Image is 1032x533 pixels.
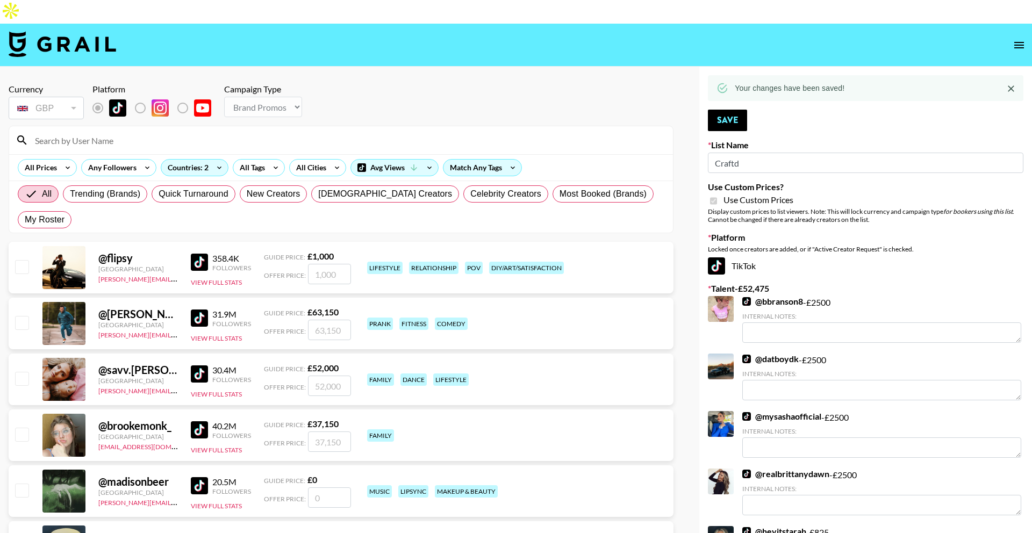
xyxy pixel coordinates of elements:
div: [GEOGRAPHIC_DATA] [98,321,178,329]
img: TikTok [708,257,725,275]
a: @bbranson8 [742,296,803,307]
span: Celebrity Creators [470,188,541,200]
img: Grail Talent [9,31,116,57]
a: @mysashaofficial [742,411,821,422]
input: 63,150 [308,320,351,340]
div: Match Any Tags [443,160,521,176]
div: Followers [212,487,251,495]
div: Internal Notes: [742,427,1021,435]
img: TikTok [191,309,208,327]
div: @ [PERSON_NAME].[PERSON_NAME] [98,307,178,321]
div: 31.9M [212,309,251,320]
strong: £ 37,150 [307,419,339,429]
div: lifestyle [433,373,469,386]
div: GBP [11,99,82,118]
div: Internal Notes: [742,312,1021,320]
span: Guide Price: [264,309,305,317]
div: family [367,429,394,442]
div: relationship [409,262,458,274]
img: TikTok [742,412,751,421]
span: My Roster [25,213,64,226]
div: - £ 2500 [742,469,1021,515]
a: @realbrittanydawn [742,469,829,479]
button: Save [708,110,747,131]
a: [PERSON_NAME][EMAIL_ADDRESS][DOMAIN_NAME] [98,385,257,395]
strong: £ 63,150 [307,307,339,317]
div: Platform [92,84,220,95]
a: @datboydk [742,354,799,364]
img: TikTok [191,421,208,438]
span: Trending (Brands) [70,188,140,200]
div: fitness [399,318,428,330]
div: Locked once creators are added, or if "Active Creator Request" is checked. [708,245,1023,253]
button: View Full Stats [191,334,242,342]
div: @ brookemonk_ [98,419,178,433]
div: - £ 2500 [742,354,1021,400]
div: music [367,485,392,498]
div: Internal Notes: [742,370,1021,378]
button: View Full Stats [191,502,242,510]
img: YouTube [194,99,211,117]
div: Internal Notes: [742,485,1021,493]
img: TikTok [191,254,208,271]
img: Instagram [152,99,169,117]
span: Quick Turnaround [159,188,228,200]
input: 37,150 [308,431,351,452]
img: TikTok [742,355,751,363]
div: TikTok [708,257,1023,275]
div: family [367,373,394,386]
div: @ flipsy [98,251,178,265]
a: [PERSON_NAME][EMAIL_ADDRESS][DOMAIN_NAME] [98,329,257,339]
span: Guide Price: [264,365,305,373]
input: 1,000 [308,264,351,284]
div: @ madisonbeer [98,475,178,488]
label: Talent - £ 52,475 [708,283,1023,294]
div: [GEOGRAPHIC_DATA] [98,488,178,496]
div: - £ 2500 [742,296,1021,343]
div: comedy [435,318,468,330]
div: - £ 2500 [742,411,1021,458]
div: [GEOGRAPHIC_DATA] [98,265,178,273]
span: Offer Price: [264,327,306,335]
label: Use Custom Prices? [708,182,1023,192]
div: diy/art/satisfaction [489,262,564,274]
div: dance [400,373,427,386]
div: Currency [9,84,84,95]
label: List Name [708,140,1023,150]
input: 52,000 [308,376,351,396]
span: Offer Price: [264,383,306,391]
div: @ savv.[PERSON_NAME] [98,363,178,377]
div: Display custom prices to list viewers. Note: This will lock currency and campaign type . Cannot b... [708,207,1023,224]
div: Your changes have been saved! [735,78,844,98]
div: 358.4K [212,253,251,264]
div: 30.4M [212,365,251,376]
div: lipsync [398,485,428,498]
button: View Full Stats [191,446,242,454]
div: makeup & beauty [435,485,498,498]
div: [GEOGRAPHIC_DATA] [98,433,178,441]
button: View Full Stats [191,390,242,398]
a: [EMAIL_ADDRESS][DOMAIN_NAME] [98,441,206,451]
span: Most Booked (Brands) [560,188,647,200]
span: Use Custom Prices [723,195,793,205]
div: 40.2M [212,421,251,431]
input: Search by User Name [28,132,666,149]
strong: £ 52,000 [307,363,339,373]
span: Offer Price: [264,271,306,279]
div: All Prices [18,160,59,176]
img: TikTok [742,470,751,478]
strong: £ 0 [307,474,317,485]
img: TikTok [109,99,126,117]
div: Avg Views [351,160,438,176]
a: [PERSON_NAME][EMAIL_ADDRESS][DOMAIN_NAME] [98,496,257,507]
strong: £ 1,000 [307,251,334,261]
img: TikTok [191,477,208,494]
div: List locked to TikTok. [92,97,220,119]
label: Platform [708,232,1023,243]
div: Followers [212,264,251,272]
div: Campaign Type [224,84,302,95]
em: for bookers using this list [943,207,1013,215]
div: prank [367,318,393,330]
div: Followers [212,431,251,440]
div: Currency is locked to GBP [9,95,84,121]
